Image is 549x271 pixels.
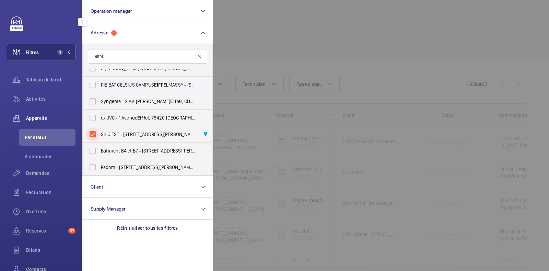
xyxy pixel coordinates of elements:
span: Appareils [26,115,75,122]
span: Activités [26,95,75,102]
span: Facturation [26,189,75,196]
span: 1 [57,49,63,55]
span: Réserves [26,227,66,234]
span: Demandes [26,170,75,177]
span: Par statut [25,134,75,141]
button: Filtres1 [7,44,75,60]
span: Bilans [26,247,75,253]
span: 57 [68,228,75,234]
span: Overtime [26,208,75,215]
span: Tableau de bord [26,76,75,83]
span: À onboarder [25,153,75,160]
span: Filtres [26,49,39,56]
